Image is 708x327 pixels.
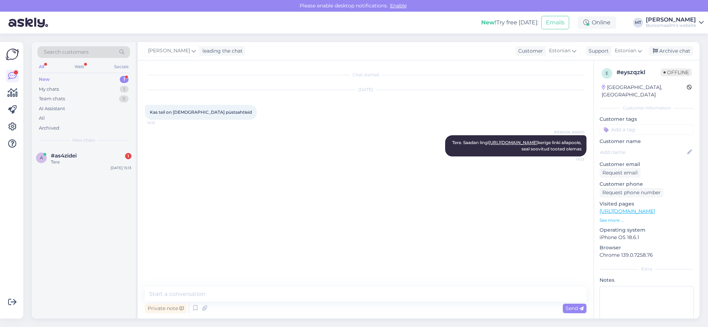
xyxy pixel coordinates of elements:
[150,109,252,115] span: Kas teil on [DEMOGRAPHIC_DATA] püstsahtleid
[600,188,663,197] div: Request phone number
[600,148,686,156] input: Add name
[554,130,584,135] span: [PERSON_NAME]
[113,62,130,71] div: Socials
[646,17,696,23] div: [PERSON_NAME]
[600,200,694,208] p: Visited pages
[39,76,50,83] div: New
[578,16,616,29] div: Online
[558,157,584,162] span: 14:13
[51,159,131,165] div: Tere
[600,180,694,188] p: Customer phone
[616,68,661,77] div: # eyszqzkl
[600,124,694,135] input: Add a tag
[489,140,538,145] a: [URL][DOMAIN_NAME]
[37,62,46,71] div: All
[600,105,694,111] div: Customer information
[615,47,636,55] span: Estonian
[586,47,609,55] div: Support
[633,18,643,28] div: MT
[120,76,129,83] div: 1
[111,165,131,171] div: [DATE] 15:13
[602,84,687,99] div: [GEOGRAPHIC_DATA], [GEOGRAPHIC_DATA]
[125,153,131,159] div: 1
[600,161,694,168] p: Customer email
[39,105,65,112] div: AI Assistant
[600,138,694,145] p: Customer name
[600,234,694,241] p: iPhone OS 18.6.1
[600,217,694,224] p: See more ...
[39,95,65,102] div: Team chats
[646,17,704,28] a: [PERSON_NAME]Büroomaailm's website
[646,23,696,28] div: Büroomaailm's website
[145,72,586,78] div: Chat started
[600,266,694,272] div: Extra
[39,86,59,93] div: My chats
[541,16,569,29] button: Emails
[44,48,89,56] span: Search customers
[120,86,129,93] div: 1
[600,115,694,123] p: Customer tags
[200,47,243,55] div: leading the chat
[39,125,59,132] div: Archived
[600,226,694,234] p: Operating system
[600,168,641,178] div: Request email
[72,137,95,143] span: New chats
[515,47,543,55] div: Customer
[600,208,655,214] a: [URL][DOMAIN_NAME]
[481,19,496,26] b: New!
[649,46,693,56] div: Archive chat
[40,155,43,160] span: a
[388,2,409,9] span: Enable
[145,304,187,313] div: Private note
[145,87,586,93] div: [DATE]
[51,153,77,159] span: #as4zidei
[566,305,584,311] span: Send
[600,251,694,259] p: Chrome 139.0.7258.76
[39,115,45,122] div: All
[549,47,571,55] span: Estonian
[600,277,694,284] p: Notes
[6,48,19,61] img: Askly Logo
[73,62,85,71] div: Web
[481,18,538,27] div: Try free [DATE]:
[606,71,608,76] span: e
[452,140,583,151] span: Tere. Saadan lingi kerige linki allapoole, seal soovitud tooted olemas
[147,120,173,125] span: 14:12
[661,69,692,76] span: Offline
[600,244,694,251] p: Browser
[119,95,129,102] div: 5
[148,47,190,55] span: [PERSON_NAME]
